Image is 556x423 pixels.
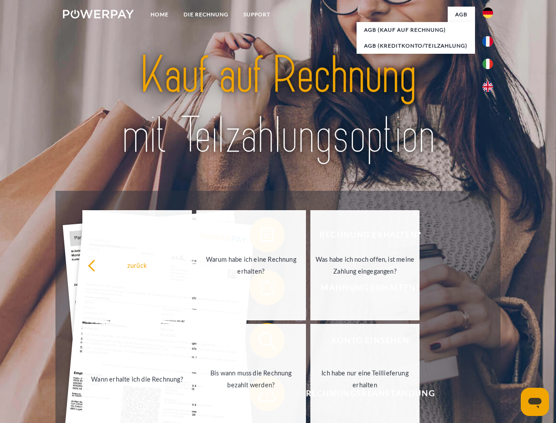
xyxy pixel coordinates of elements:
div: Wann erhalte ich die Rechnung? [88,373,187,385]
img: de [482,7,493,18]
img: it [482,59,493,69]
div: Was habe ich noch offen, ist meine Zahlung eingegangen? [316,253,415,277]
img: logo-powerpay-white.svg [63,10,134,19]
img: en [482,82,493,92]
img: title-powerpay_de.svg [84,42,472,169]
a: SUPPORT [236,7,278,22]
a: agb [448,7,475,22]
div: Ich habe nur eine Teillieferung erhalten [316,367,415,391]
a: Home [143,7,176,22]
a: Was habe ich noch offen, ist meine Zahlung eingegangen? [310,210,420,320]
div: Warum habe ich eine Rechnung erhalten? [202,253,301,277]
div: Bis wann muss die Rechnung bezahlt werden? [202,367,301,391]
iframe: Schaltfläche zum Öffnen des Messaging-Fensters [521,388,549,416]
div: zurück [88,259,187,271]
a: AGB (Kreditkonto/Teilzahlung) [357,38,475,54]
img: fr [482,36,493,47]
a: DIE RECHNUNG [176,7,236,22]
a: AGB (Kauf auf Rechnung) [357,22,475,38]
